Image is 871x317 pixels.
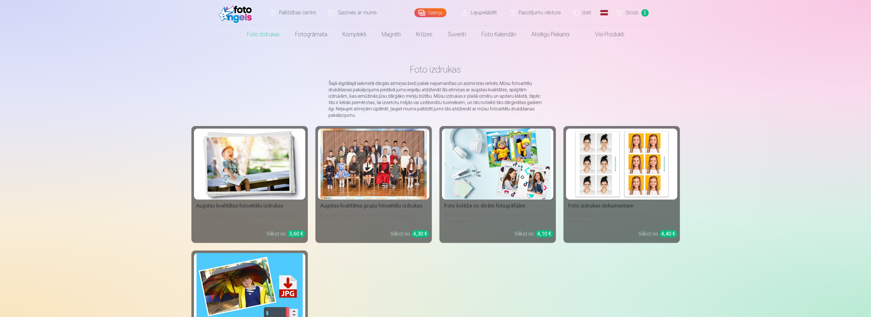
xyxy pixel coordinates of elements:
[287,230,305,237] div: 3,60 €
[524,25,577,43] a: Atslēgu piekariņi
[639,230,677,238] div: Sākot no
[197,64,675,75] h1: Foto izdrukas
[439,126,556,243] a: Foto kolāža no divām fotogrāfijāmFoto kolāža no divām fotogrāfijām[DEMOGRAPHIC_DATA] neaizmirstam...
[445,129,551,200] img: Foto kolāža no divām fotogrāfijām
[515,230,553,238] div: Sākot no
[335,25,374,43] a: Komplekti
[318,202,429,210] div: Augstas kvalitātes grupu fotoattēlu izdrukas
[577,25,632,43] a: Visi produkti
[391,230,429,238] div: Sākot no
[442,212,553,225] div: [DEMOGRAPHIC_DATA] neaizmirstami mirkļi vienā skaistā bildē
[194,212,305,225] div: 210 gsm papīrs, piesātināta krāsa un detalizācija
[329,80,543,118] p: Šajā digitālajā laikmetā dārgās atmiņas bieži paliek nepamanītas un aizmirstas ierīcēs. Mūsu foto...
[566,202,677,210] div: Foto izdrukas dokumentiem
[191,126,308,243] a: Augstas kvalitātes fotoattēlu izdrukasAugstas kvalitātes fotoattēlu izdrukas210 gsm papīrs, piesā...
[287,25,335,43] a: Fotogrāmata
[318,212,429,225] div: Spilgtas krāsas uz Fuji Film Crystal fotopapīra
[563,126,680,243] a: Foto izdrukas dokumentiemFoto izdrukas dokumentiemUniversālas foto izdrukas dokumentiem (6 fotogr...
[315,126,432,243] a: Augstas kvalitātes grupu fotoattēlu izdrukasSpilgtas krāsas uz Fuji Film Crystal fotopapīraSākot ...
[569,129,675,200] img: Foto izdrukas dokumentiem
[408,25,440,43] a: Krūzes
[641,9,649,17] span: 2
[566,212,677,225] div: Universālas foto izdrukas dokumentiem (6 fotogrāfijas)
[197,129,303,200] img: Augstas kvalitātes fotoattēlu izdrukas
[267,230,305,238] div: Sākot no
[239,25,287,43] a: Foto izdrukas
[660,230,677,237] div: 4,40 €
[536,230,553,237] div: 4,10 €
[414,8,446,17] a: Galerija
[474,25,524,43] a: Foto kalendāri
[626,9,639,17] span: Grozs
[219,3,255,23] img: /fa1
[374,25,408,43] a: Magnēti
[194,202,305,210] div: Augstas kvalitātes fotoattēlu izdrukas
[442,202,553,210] div: Foto kolāža no divām fotogrāfijām
[440,25,474,43] a: Suvenīri
[411,230,429,237] div: 4,30 €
